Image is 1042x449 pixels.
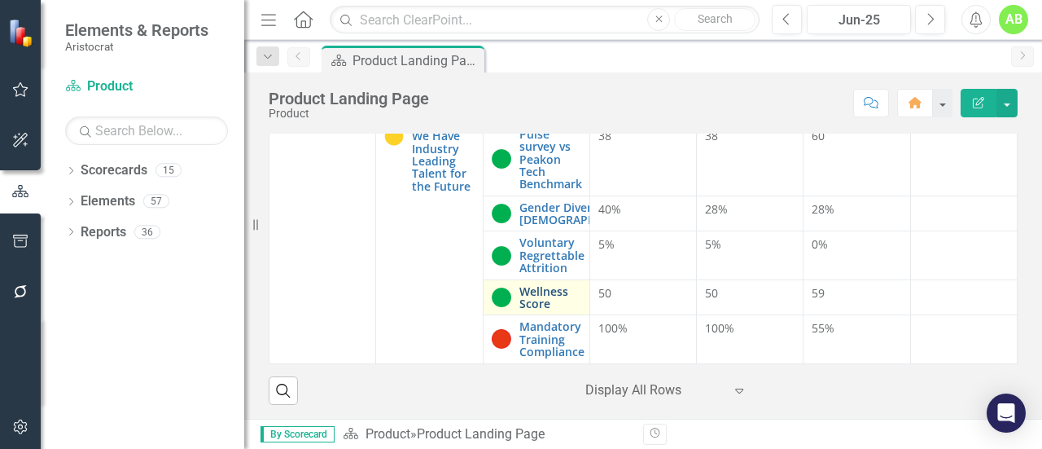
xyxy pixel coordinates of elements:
a: Build a Sustainable Organization that Ensures We Have Industry Leading Talent for the Future [412,80,484,193]
span: 100% [598,320,628,336]
button: Jun-25 [807,5,911,34]
td: Double-Click to Edit Right Click for Context Menu [483,280,589,315]
div: Open Intercom Messenger [987,394,1026,433]
a: Product [65,77,228,96]
span: 40% [598,201,621,217]
div: Product Landing Page [269,90,429,108]
span: 100% [705,320,734,336]
span: 28% [812,201,834,217]
a: Pulse survey vs Peakon Tech Benchmark [519,128,582,191]
img: On Track [492,246,511,266]
a: Voluntary Regrettable Attrition [519,236,584,274]
a: Elements [81,192,135,211]
span: 38 [705,128,718,143]
input: Search Below... [65,117,228,145]
img: On Track [492,149,511,169]
td: Double-Click to Edit Right Click for Context Menu [376,74,483,363]
small: Aristocrat [65,40,208,53]
a: Scorecards [81,161,147,180]
div: Product [269,108,429,120]
span: Elements & Reports [65,20,208,40]
img: At Risk [384,126,404,146]
td: Double-Click to Edit Right Click for Context Menu [483,122,589,196]
a: Gender Diversity (% [DEMOGRAPHIC_DATA]) [519,201,649,227]
span: 5% [705,236,721,252]
span: 5% [598,236,615,252]
span: 28% [705,201,728,217]
img: On Track [492,288,511,307]
img: ClearPoint Strategy [8,19,37,47]
td: Double-Click to Edit Right Click for Context Menu [483,196,589,231]
a: Reports [81,223,126,242]
span: 50 [705,285,718,301]
input: Search ClearPoint... [330,6,760,34]
span: 59 [812,285,825,301]
span: Search [698,12,733,25]
span: By Scorecard [260,426,335,442]
span: 50 [598,285,611,301]
div: Product Landing Page [352,51,480,71]
td: Double-Click to Edit Right Click for Context Menu [483,231,589,280]
div: Jun-25 [812,11,905,30]
button: AB [999,5,1028,34]
a: Wellness Score [519,285,581,310]
div: 57 [143,195,169,209]
div: » [343,425,631,444]
img: On Track [492,204,511,223]
span: 60 [812,128,825,143]
a: Product [366,426,410,442]
span: 55% [812,320,834,336]
button: Search [674,8,755,31]
div: Product Landing Page [417,426,545,442]
span: 38 [598,128,611,143]
img: Off Track [492,329,511,349]
div: 36 [134,225,160,239]
span: 0% [812,236,828,252]
a: Mandatory Training Compliance [519,320,584,358]
td: Double-Click to Edit Right Click for Context Menu [483,315,589,363]
div: 15 [155,164,182,178]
